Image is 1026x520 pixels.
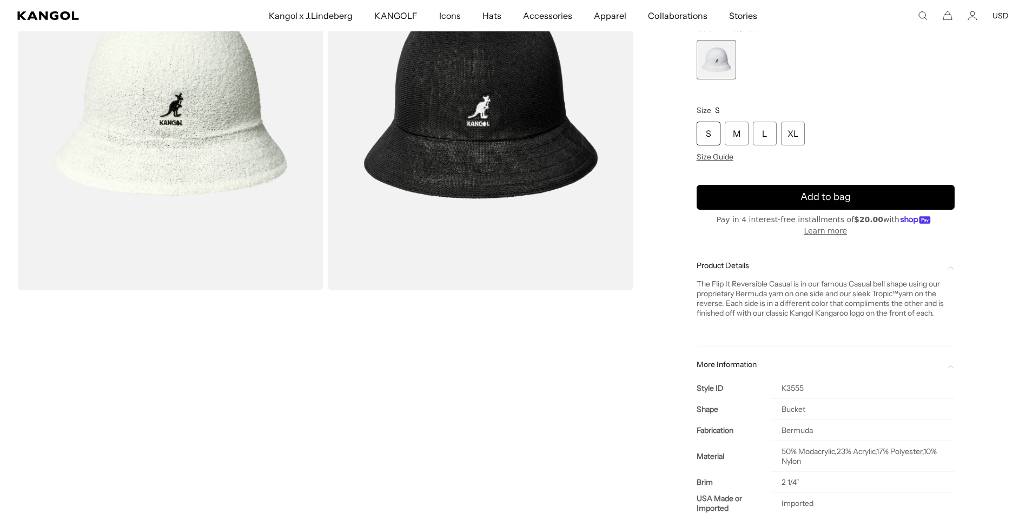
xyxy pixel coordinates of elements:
summary: Search here [918,11,928,21]
td: Imported [771,492,955,514]
span: S [715,105,720,115]
span: Size Guide [697,152,733,162]
div: L [753,122,777,145]
td: Bermuda [771,419,955,441]
div: S [697,122,720,145]
div: The Flip It Reversible Casual is in our famous Casual bell shape using our proprietary Bermuda ya... [697,279,955,318]
span: Product Details [697,261,942,270]
a: Account [968,11,977,21]
span: More Information [697,359,942,369]
div: M [725,122,749,145]
td: 2 1/4" [771,471,955,492]
button: Add to bag [697,185,955,210]
th: USA Made or Imported [697,492,771,514]
th: Brim [697,471,771,492]
button: Cart [943,11,952,21]
th: Material [697,441,771,471]
th: Fabrication [697,419,771,441]
td: 50% Modacrylic,23% Acrylic,17% Polyester,10% Nylon [771,441,955,471]
span: Size [697,105,711,115]
label: White/Black [697,40,736,79]
div: XL [781,122,805,145]
span: Add to bag [800,190,851,204]
th: Shape [697,398,771,419]
td: K3555 [771,378,955,399]
td: Bucket [771,398,955,419]
span: ™ [892,289,898,298]
th: Style ID [697,378,771,399]
a: Kangol [17,11,178,20]
div: 1 of 1 [697,40,736,79]
button: USD [992,11,1009,21]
